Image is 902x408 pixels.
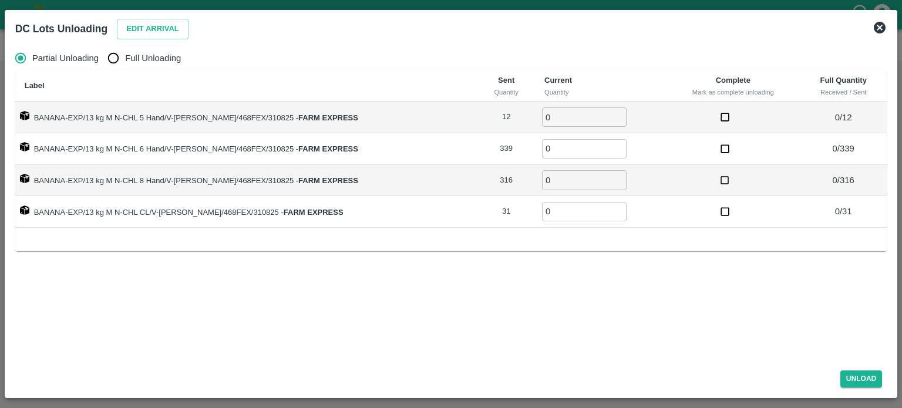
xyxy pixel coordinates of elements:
[15,196,478,228] td: BANANA-EXP/13 kg M N-CHL CL/V-[PERSON_NAME]/468FEX/310825 -
[542,170,627,190] input: 0
[20,174,29,183] img: box
[20,205,29,215] img: box
[298,113,358,122] strong: FARM EXPRESS
[544,76,572,85] b: Current
[805,174,882,187] p: 0 / 316
[675,87,790,97] div: Mark as complete unloading
[498,76,514,85] b: Sent
[298,144,358,153] strong: FARM EXPRESS
[15,133,478,165] td: BANANA-EXP/13 kg M N-CHL 6 Hand/V-[PERSON_NAME]/468FEX/310825 -
[716,76,750,85] b: Complete
[20,111,29,120] img: box
[542,202,627,221] input: 0
[15,23,107,35] b: DC Lots Unloading
[544,87,657,97] div: Quantity
[820,76,866,85] b: Full Quantity
[805,142,882,155] p: 0 / 339
[487,87,526,97] div: Quantity
[25,81,45,90] b: Label
[542,107,627,127] input: 0
[32,52,99,65] span: Partial Unloading
[477,133,535,165] td: 339
[809,87,877,97] div: Received / Sent
[805,111,882,124] p: 0 / 12
[298,176,358,185] strong: FARM EXPRESS
[805,205,882,218] p: 0 / 31
[15,102,478,133] td: BANANA-EXP/13 kg M N-CHL 5 Hand/V-[PERSON_NAME]/468FEX/310825 -
[840,370,883,387] button: Unload
[20,142,29,151] img: box
[477,196,535,228] td: 31
[117,19,189,39] button: Edit Arrival
[15,165,478,197] td: BANANA-EXP/13 kg M N-CHL 8 Hand/V-[PERSON_NAME]/468FEX/310825 -
[542,139,627,159] input: 0
[125,52,181,65] span: Full Unloading
[284,208,344,217] strong: FARM EXPRESS
[477,102,535,133] td: 12
[477,165,535,197] td: 316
